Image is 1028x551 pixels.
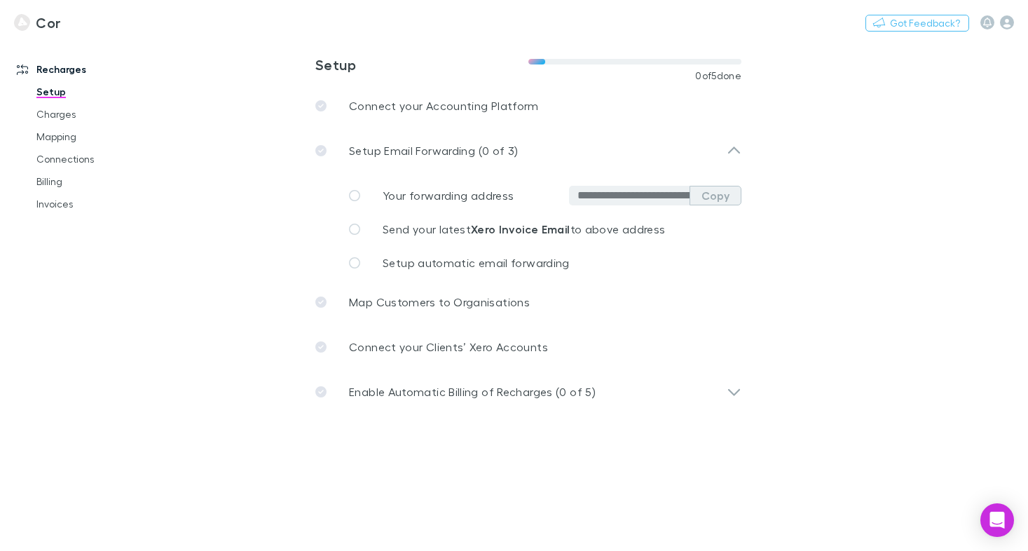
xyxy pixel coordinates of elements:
[349,142,518,159] p: Setup Email Forwarding (0 of 3)
[36,14,60,31] h3: Cor
[304,128,753,173] div: Setup Email Forwarding (0 of 3)
[383,189,514,202] span: Your forwarding address
[315,56,528,73] h3: Setup
[695,70,741,81] span: 0 of 5 done
[383,222,665,236] span: Send your latest to above address
[338,212,741,246] a: Send your latestXero Invoice Emailto above address
[304,369,753,414] div: Enable Automatic Billing of Recharges (0 of 5)
[690,186,741,205] button: Copy
[349,383,596,400] p: Enable Automatic Billing of Recharges (0 of 5)
[14,14,30,31] img: Cor's Logo
[349,339,548,355] p: Connect your Clients’ Xero Accounts
[22,103,172,125] a: Charges
[304,280,753,325] a: Map Customers to Organisations
[865,15,969,32] button: Got Feedback?
[22,148,172,170] a: Connections
[3,58,172,81] a: Recharges
[304,325,753,369] a: Connect your Clients’ Xero Accounts
[22,170,172,193] a: Billing
[980,503,1014,537] div: Open Intercom Messenger
[349,97,539,114] p: Connect your Accounting Platform
[338,246,741,280] a: Setup automatic email forwarding
[349,294,530,311] p: Map Customers to Organisations
[304,83,753,128] a: Connect your Accounting Platform
[6,6,69,39] a: Cor
[471,222,570,236] strong: Xero Invoice Email
[22,193,172,215] a: Invoices
[22,81,172,103] a: Setup
[383,256,570,269] span: Setup automatic email forwarding
[22,125,172,148] a: Mapping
